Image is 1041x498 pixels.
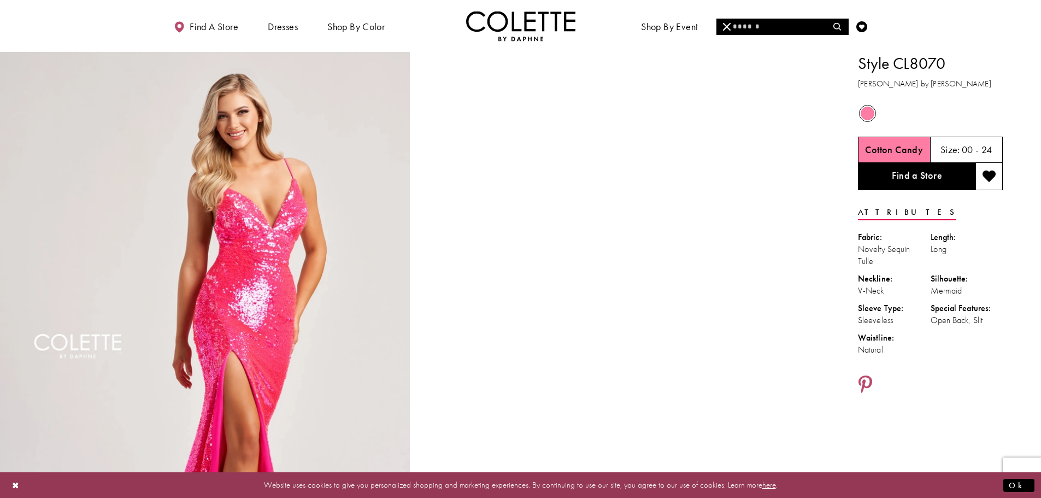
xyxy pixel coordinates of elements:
[716,19,738,35] button: Close Search
[975,163,1003,190] button: Add to wishlist
[940,143,960,156] span: Size:
[858,78,1003,90] h3: [PERSON_NAME] by [PERSON_NAME]
[641,21,698,32] span: Shop By Event
[190,21,238,32] span: Find a store
[858,103,1003,124] div: Product color controls state depends on size chosen
[858,204,956,220] a: Attributes
[716,19,848,35] input: Search
[931,314,1003,326] div: Open Back, Slit
[327,21,385,32] span: Shop by color
[638,11,701,41] span: Shop By Event
[858,375,873,396] a: Share using Pinterest - Opens in new tab
[858,273,931,285] div: Neckline:
[931,243,1003,255] div: Long
[858,104,877,123] div: Cotton Candy
[466,11,575,41] img: Colette by Daphne
[858,332,931,344] div: Waistline:
[79,478,962,493] p: Website uses cookies to give you personalized shopping and marketing experiences. By continuing t...
[858,344,931,356] div: Natural
[1003,478,1034,492] button: Submit Dialog
[827,19,848,35] button: Submit Search
[858,231,931,243] div: Fabric:
[854,11,870,41] a: Check Wishlist
[325,11,387,41] span: Shop by color
[858,314,931,326] div: Sleeveless
[858,285,931,297] div: V-Neck
[415,52,825,257] video: Style CL8070 Colette by Daphne #1 autoplay loop mute video
[931,231,1003,243] div: Length:
[858,243,931,267] div: Novelty Sequin Tulle
[7,476,25,495] button: Close Dialog
[762,479,776,490] a: here
[931,273,1003,285] div: Silhouette:
[716,19,849,35] div: Search form
[858,52,1003,75] h1: Style CL8070
[931,302,1003,314] div: Special Features:
[830,11,846,41] a: Toggle search
[265,11,301,41] span: Dresses
[865,144,923,155] h5: Chosen color
[466,11,575,41] a: Visit Home Page
[858,302,931,314] div: Sleeve Type:
[171,11,241,41] a: Find a store
[858,163,975,190] a: Find a Store
[268,21,298,32] span: Dresses
[725,11,806,41] a: Meet the designer
[931,285,1003,297] div: Mermaid
[962,144,992,155] h5: 00 - 24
